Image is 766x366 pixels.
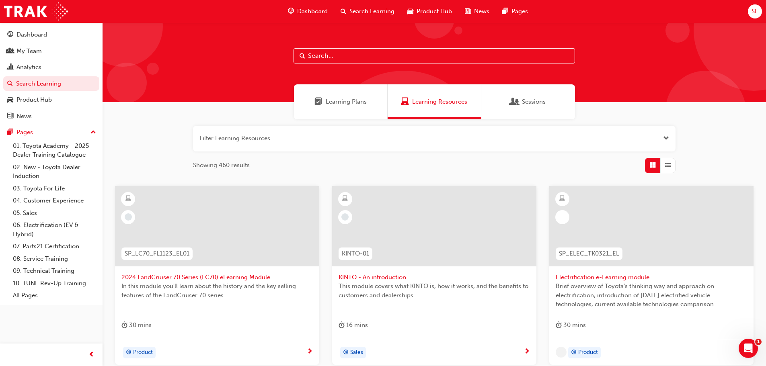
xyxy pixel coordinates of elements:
[511,97,519,106] span: Sessions
[417,7,452,16] span: Product Hub
[556,273,747,282] span: Electrification e-Learning module
[339,273,530,282] span: KINTO - An introduction
[343,348,349,358] span: target-icon
[739,339,758,358] iframe: Intercom live chat
[7,129,13,136] span: pages-icon
[549,186,754,365] a: SP_ELEC_TK0321_ELElectrification e-Learning moduleBrief overview of Toyota’s thinking way and app...
[334,3,401,20] a: search-iconSearch Learning
[3,60,99,75] a: Analytics
[7,64,13,71] span: chart-icon
[350,348,363,357] span: Sales
[339,282,530,300] span: This module covers what KINTO is, how it works, and the benefits to customers and dealerships.
[556,320,586,330] div: 30 mins
[339,320,368,330] div: 16 mins
[342,194,348,204] span: learningResourceType_ELEARNING-icon
[125,194,131,204] span: learningResourceType_ELEARNING-icon
[281,3,334,20] a: guage-iconDashboard
[465,6,471,16] span: news-icon
[559,194,565,204] span: learningResourceType_ELEARNING-icon
[300,51,305,61] span: Search
[121,320,152,330] div: 30 mins
[332,186,536,365] a: KINTO-01KINTO - An introductionThis module covers what KINTO is, how it works, and the benefits t...
[314,97,322,106] span: Learning Plans
[90,127,96,138] span: up-icon
[511,7,528,16] span: Pages
[496,3,534,20] a: pages-iconPages
[3,125,99,140] button: Pages
[578,348,598,357] span: Product
[663,134,669,143] button: Open the filter
[755,339,762,345] span: 1
[126,348,131,358] span: target-icon
[288,6,294,16] span: guage-icon
[401,97,409,106] span: Learning Resources
[524,348,530,356] span: next-icon
[556,320,562,330] span: duration-icon
[349,7,394,16] span: Search Learning
[7,113,13,120] span: news-icon
[342,249,369,258] span: KINTO-01
[748,4,762,18] button: SL
[10,161,99,182] a: 02. New - Toyota Dealer Induction
[474,7,489,16] span: News
[10,240,99,253] a: 07. Parts21 Certification
[407,6,413,16] span: car-icon
[7,80,13,88] span: search-icon
[133,348,153,357] span: Product
[294,84,388,119] a: Learning PlansLearning Plans
[571,348,577,358] span: target-icon
[10,194,99,207] a: 04. Customer Experience
[16,30,47,39] div: Dashboard
[10,207,99,219] a: 05. Sales
[522,97,546,106] span: Sessions
[481,84,575,119] a: SessionsSessions
[556,347,567,358] span: undefined-icon
[3,109,99,124] a: News
[3,76,99,91] a: Search Learning
[10,289,99,302] a: All Pages
[502,6,508,16] span: pages-icon
[121,320,127,330] span: duration-icon
[121,282,313,300] span: In this module you'll learn about the history and the key selling features of the LandCruiser 70 ...
[4,2,68,20] img: Trak
[401,3,458,20] a: car-iconProduct Hub
[412,97,467,106] span: Learning Resources
[10,219,99,240] a: 06. Electrification (EV & Hybrid)
[193,161,250,170] span: Showing 460 results
[125,213,132,221] span: learningRecordVerb_NONE-icon
[88,350,94,360] span: prev-icon
[665,161,671,170] span: List
[650,161,656,170] span: Grid
[121,273,313,282] span: 2024 LandCruiser 70 Series (LC70) eLearning Module
[752,7,758,16] span: SL
[7,96,13,104] span: car-icon
[16,128,33,137] div: Pages
[16,112,32,121] div: News
[16,95,52,104] div: Product Hub
[307,348,313,356] span: next-icon
[341,6,346,16] span: search-icon
[326,97,367,106] span: Learning Plans
[125,249,189,258] span: SP_LC70_FL1123_EL01
[297,7,328,16] span: Dashboard
[556,282,747,309] span: Brief overview of Toyota’s thinking way and approach on electrification, introduction of [DATE] e...
[10,277,99,290] a: 10. TUNE Rev-Up Training
[3,26,99,125] button: DashboardMy TeamAnalyticsSearch LearningProduct HubNews
[3,44,99,59] a: My Team
[10,265,99,277] a: 09. Technical Training
[16,63,41,72] div: Analytics
[115,186,319,365] a: SP_LC70_FL1123_EL012024 LandCruiser 70 Series (LC70) eLearning ModuleIn this module you'll learn ...
[10,182,99,195] a: 03. Toyota For Life
[3,27,99,42] a: Dashboard
[10,253,99,265] a: 08. Service Training
[458,3,496,20] a: news-iconNews
[16,47,42,56] div: My Team
[341,213,349,221] span: learningRecordVerb_NONE-icon
[7,31,13,39] span: guage-icon
[339,320,345,330] span: duration-icon
[559,249,619,258] span: SP_ELEC_TK0321_EL
[388,84,481,119] a: Learning ResourcesLearning Resources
